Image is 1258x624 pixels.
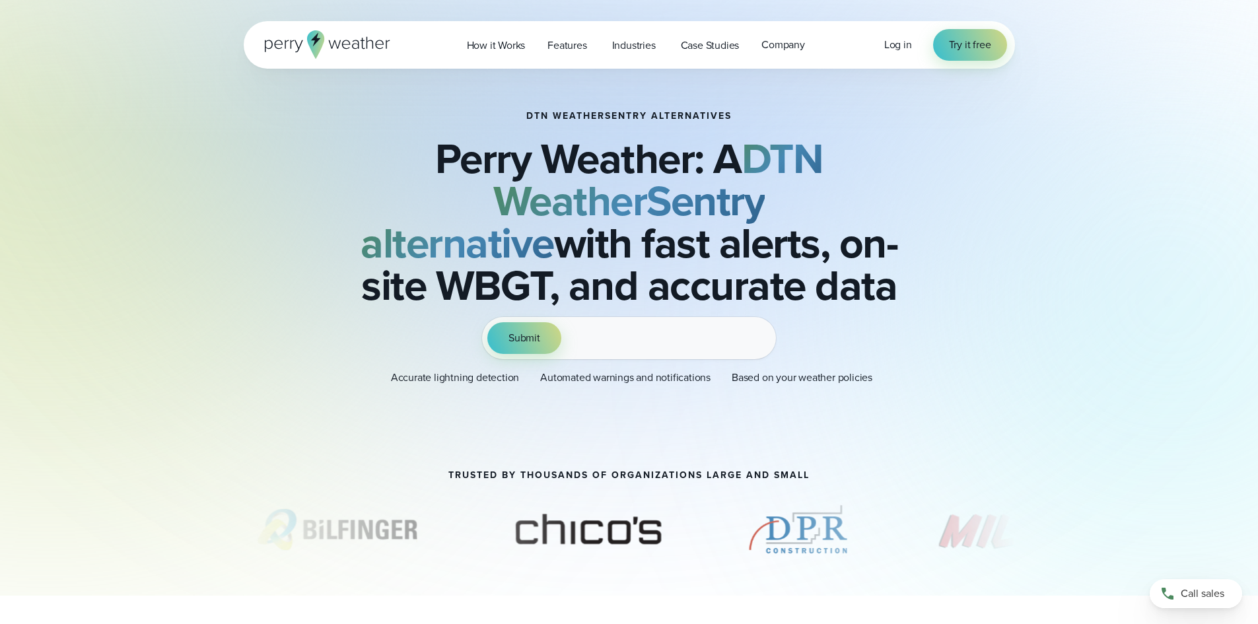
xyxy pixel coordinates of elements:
h1: DTN WeatherSentry Alternatives [526,111,732,121]
a: Log in [884,37,912,53]
button: Submit [487,322,561,354]
p: Automated warnings and notifications [540,370,711,386]
p: Accurate lightning detection [391,370,519,386]
a: Call sales [1150,579,1242,608]
span: Case Studies [681,38,740,53]
a: Case Studies [670,32,751,59]
img: DPR-Construction.svg [746,497,851,563]
span: Industries [612,38,656,53]
span: Features [547,38,586,53]
div: 4 of 11 [915,497,1102,563]
div: 3 of 11 [746,497,851,563]
span: How it Works [467,38,526,53]
span: Try it free [949,37,991,53]
span: Call sales [1181,586,1224,602]
img: Bilfinger.svg [243,497,431,563]
p: Based on your weather policies [732,370,872,386]
div: 2 of 11 [495,497,682,563]
div: 1 of 11 [243,497,431,563]
a: How it Works [456,32,537,59]
div: slideshow [244,497,1015,569]
img: Chicos.svg [495,497,682,563]
h2: Perry Weather: A with fast alerts, on-site WBGT, and accurate data [310,137,949,306]
span: Company [761,37,805,53]
strong: DTN WeatherSentry alternative [361,127,823,274]
a: Try it free [933,29,1007,61]
img: Milos.svg [915,497,1102,563]
span: Log in [884,37,912,52]
span: Submit [508,330,540,346]
h2: Trusted by thousands of organizations large and small [448,470,810,481]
